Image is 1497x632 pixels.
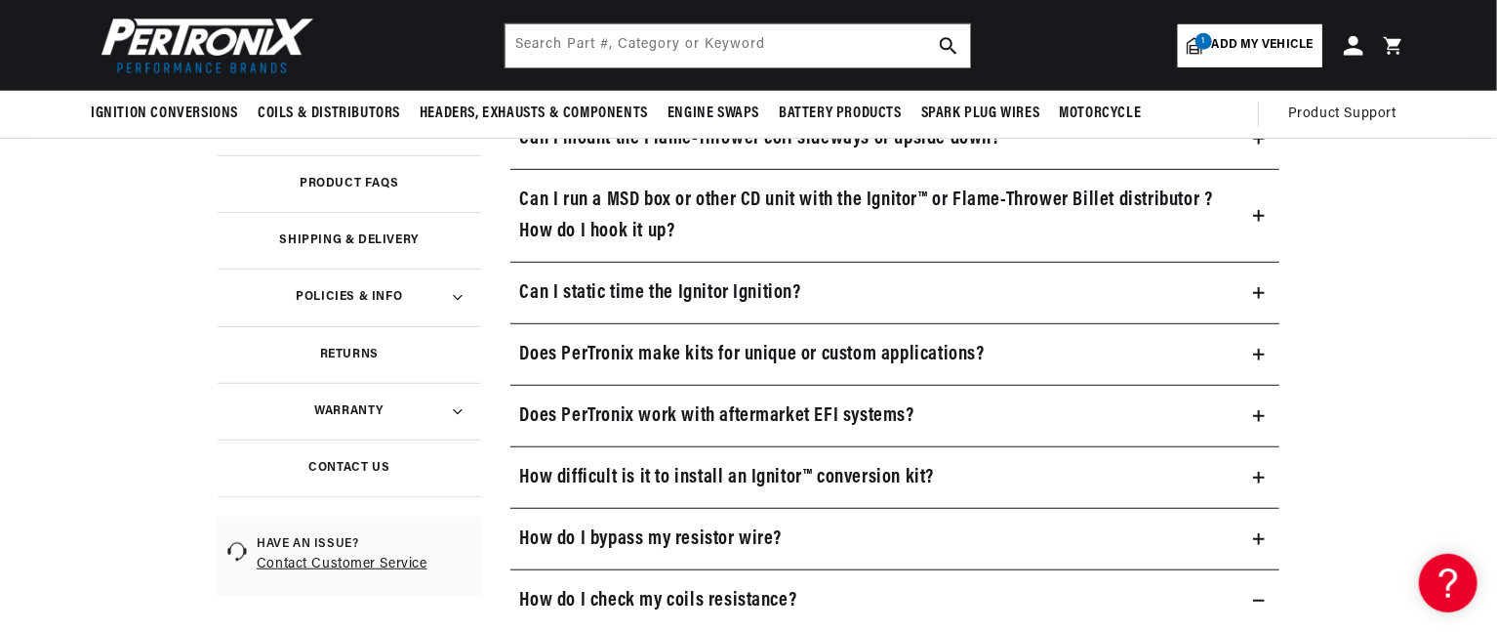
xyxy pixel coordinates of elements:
a: Returns [218,326,481,383]
h3: Warranty [314,406,384,416]
a: Contact Customer Service [257,553,471,576]
summary: Product Support [1288,91,1406,138]
summary: Headers, Exhausts & Components [410,91,658,137]
h3: Shipping & Delivery [280,235,419,245]
summary: Motorcycle [1049,91,1151,137]
span: Coils & Distributors [258,104,400,124]
span: Engine Swaps [668,104,759,124]
img: Pertronix [91,12,315,79]
a: Shipping & Delivery [218,212,481,269]
summary: Spark Plug Wires [911,91,1050,137]
h3: Does PerTronix make kits for unique or custom applications? [520,339,985,370]
summary: Coils & Distributors [248,91,410,137]
input: Search Part #, Category or Keyword [506,24,970,67]
summary: Engine Swaps [658,91,769,137]
summary: Battery Products [769,91,911,137]
span: Motorcycle [1059,104,1141,124]
span: Add my vehicle [1212,36,1314,55]
span: Headers, Exhausts & Components [420,104,648,124]
span: Ignition Conversions [91,104,238,124]
summary: Can I static time the Ignitor Ignition? [510,263,1280,323]
h3: Does PerTronix work with aftermarket EFI systems? [520,400,914,432]
span: Product Support [1288,104,1396,125]
h3: Product FAQs [300,179,398,189]
summary: Warranty [218,383,481,440]
summary: How do I check my coils resistance? [510,570,1280,631]
h3: How do I check my coils resistance? [520,585,797,616]
summary: How do I bypass my resistor wire? [510,509,1280,569]
a: Contact Us [218,440,481,496]
summary: How difficult is it to install an Ignitor™ conversion kit? [510,447,1280,508]
button: search button [927,24,970,67]
h3: How do I bypass my resistor wire? [520,524,783,555]
span: 1 [1195,33,1212,50]
h3: Policies & Info [296,292,402,302]
h3: Contact Us [308,463,389,473]
span: Have an issue? [257,536,471,553]
h3: Returns [320,350,379,359]
a: 1Add my vehicle [1178,24,1322,67]
summary: Ignition Conversions [91,91,248,137]
span: Spark Plug Wires [921,104,1040,124]
summary: Does PerTronix make kits for unique or custom applications? [510,324,1280,385]
span: Battery Products [779,104,902,124]
summary: Policies & Info [218,269,481,325]
summary: Does PerTronix work with aftermarket EFI systems? [510,386,1280,446]
a: Product FAQs [218,155,481,212]
h3: How difficult is it to install an Ignitor™ conversion kit? [520,462,935,493]
summary: Can I run a MSD box or other CD unit with the Ignitor™ or Flame-Thrower Billet distributor ? How ... [510,170,1280,262]
h3: Can I static time the Ignitor Ignition? [520,277,801,309]
h3: Can I run a MSD box or other CD unit with the Ignitor™ or Flame-Thrower Billet distributor ? How ... [520,185,1232,247]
